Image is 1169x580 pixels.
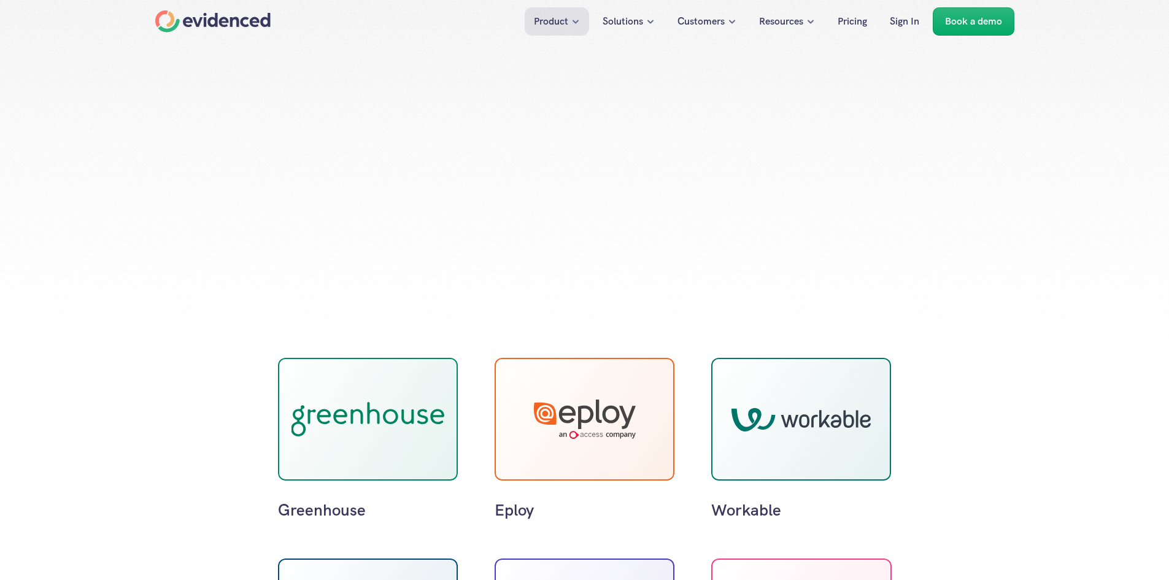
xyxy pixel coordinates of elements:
p: Resources [759,14,803,29]
p: Customers [677,14,725,29]
p: Become a partner [546,274,623,290]
p: Book a demo [945,14,1002,29]
a: Workable [711,358,891,521]
a: Pricing [828,7,876,36]
h1: Add amazing interviews to your workflow [487,135,683,176]
a: Sign In [881,7,928,36]
p: Workable [711,499,891,521]
a: Greenhouse [278,358,458,521]
a: Book a demo [933,7,1014,36]
h4: Eploy [495,499,674,521]
a: Eploy [495,358,674,521]
p: Pricing [838,14,867,29]
p: Say goodbye to ATS lock-in, with Evidenced you can switch without retraining your team. [523,247,646,266]
p: Product [534,14,568,29]
a: Home [155,10,271,33]
p: Greenhouse [278,499,458,521]
p: Sign In [890,14,919,29]
p: Solutions [603,14,643,29]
